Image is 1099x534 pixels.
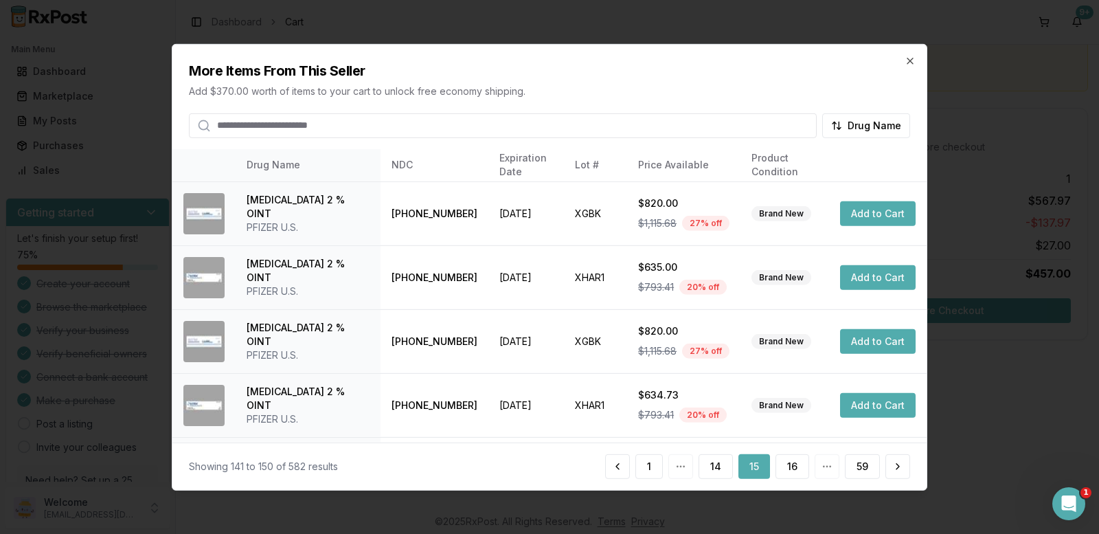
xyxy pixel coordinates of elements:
div: [MEDICAL_DATA] 2 % OINT [247,385,370,412]
th: Lot # [564,148,627,181]
div: PFIZER U.S. [247,221,370,234]
td: [PHONE_NUMBER] [381,245,488,309]
th: Expiration Date [488,148,564,181]
button: 14 [699,454,733,479]
td: XHAR1 [564,437,627,501]
button: 16 [775,454,809,479]
p: Add $370.00 worth of items to your cart to unlock free economy shipping. [189,84,910,98]
div: 20 % off [679,280,727,295]
span: 1 [1080,487,1091,498]
iframe: Intercom live chat [1052,487,1085,520]
th: NDC [381,148,488,181]
div: Brand New [751,206,811,221]
th: Drug Name [236,148,381,181]
td: [DATE] [488,309,564,373]
div: PFIZER U.S. [247,412,370,426]
button: 59 [845,454,880,479]
div: 27 % off [682,216,729,231]
img: Eucrisa 2 % OINT [183,193,225,234]
img: Eucrisa 2 % OINT [183,321,225,362]
div: 27 % off [682,344,729,359]
td: [PHONE_NUMBER] [381,181,488,245]
div: PFIZER U.S. [247,285,370,298]
td: XHAR1 [564,245,627,309]
div: [MEDICAL_DATA] 2 % OINT [247,321,370,348]
td: [PHONE_NUMBER] [381,437,488,501]
span: $793.41 [638,408,674,422]
button: Drug Name [822,113,910,137]
div: $820.00 [638,197,729,210]
td: XGBK [564,181,627,245]
img: Eucrisa 2 % OINT [183,257,225,298]
th: Price Available [627,148,740,181]
span: $793.41 [638,280,674,294]
div: [MEDICAL_DATA] 2 % OINT [247,257,370,285]
td: [DATE] [488,181,564,245]
div: $820.00 [638,324,729,338]
div: Brand New [751,334,811,349]
button: Add to Cart [840,393,916,418]
span: Drug Name [848,118,901,132]
button: Add to Cart [840,201,916,226]
div: PFIZER U.S. [247,348,370,362]
div: Showing 141 to 150 of 582 results [189,460,338,474]
div: Brand New [751,398,811,413]
div: $635.00 [638,260,729,274]
div: $634.73 [638,388,729,402]
td: [DATE] [488,245,564,309]
button: Add to Cart [840,265,916,290]
div: 20 % off [679,408,727,423]
span: $1,115.68 [638,216,677,230]
span: $1,115.68 [638,344,677,358]
div: [MEDICAL_DATA] 2 % OINT [247,193,370,221]
td: [DATE] [488,373,564,437]
td: XGBK [564,309,627,373]
button: 1 [635,454,663,479]
th: Product Condition [740,148,829,181]
td: [DATE] [488,437,564,501]
button: Add to Cart [840,329,916,354]
button: 15 [738,454,770,479]
div: Brand New [751,270,811,285]
td: XHAR1 [564,373,627,437]
td: [PHONE_NUMBER] [381,373,488,437]
td: [PHONE_NUMBER] [381,309,488,373]
img: Eucrisa 2 % OINT [183,385,225,426]
h2: More Items From This Seller [189,60,910,80]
